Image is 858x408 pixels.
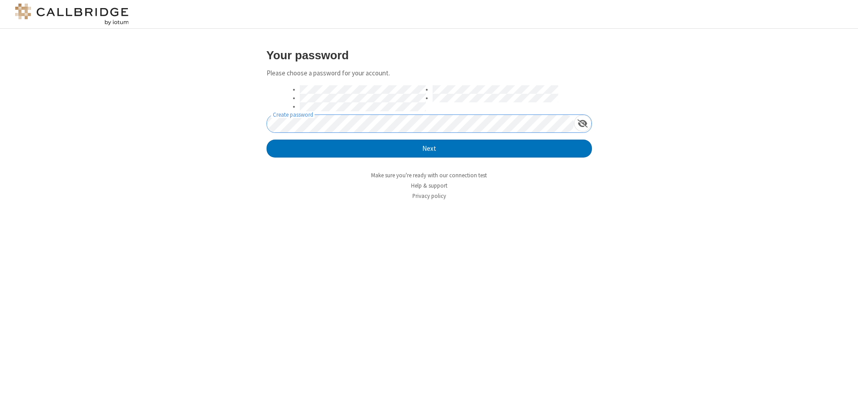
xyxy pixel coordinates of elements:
a: Help & support [411,182,447,189]
input: Create password [267,115,574,132]
p: Please choose a password for your account. [267,68,592,79]
a: Make sure you're ready with our connection test [371,171,487,179]
button: Next [267,140,592,158]
h3: Your password [267,49,592,61]
div: Show password [574,115,591,132]
img: logo@2x.png [13,4,130,25]
a: Privacy policy [412,192,446,200]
